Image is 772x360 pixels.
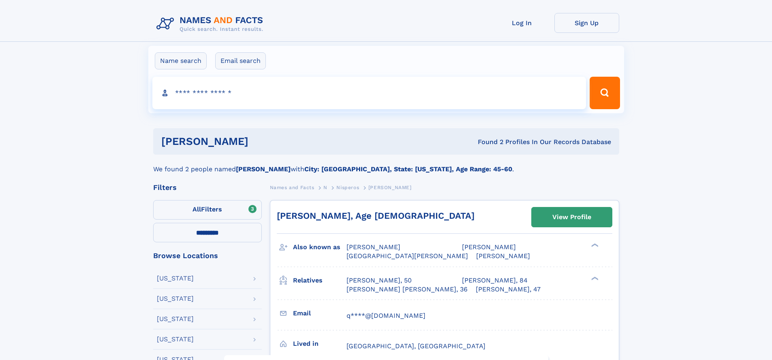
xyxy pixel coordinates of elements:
[346,243,400,251] span: [PERSON_NAME]
[277,211,475,221] a: [PERSON_NAME], Age [DEMOGRAPHIC_DATA]
[346,285,468,294] a: [PERSON_NAME] [PERSON_NAME], 36
[153,252,262,259] div: Browse Locations
[554,13,619,33] a: Sign Up
[153,155,619,174] div: We found 2 people named with .
[476,252,530,260] span: [PERSON_NAME]
[157,336,194,343] div: [US_STATE]
[215,52,266,69] label: Email search
[192,205,201,213] span: All
[152,77,586,109] input: search input
[157,295,194,302] div: [US_STATE]
[161,136,363,147] h1: [PERSON_NAME]
[346,342,485,350] span: [GEOGRAPHIC_DATA], [GEOGRAPHIC_DATA]
[153,200,262,220] label: Filters
[532,207,612,227] a: View Profile
[153,13,270,35] img: Logo Names and Facts
[293,306,346,320] h3: Email
[462,243,516,251] span: [PERSON_NAME]
[293,337,346,351] h3: Lived in
[293,240,346,254] h3: Also known as
[236,165,291,173] b: [PERSON_NAME]
[476,285,541,294] a: [PERSON_NAME], 47
[270,182,314,192] a: Names and Facts
[590,77,620,109] button: Search Button
[589,243,599,248] div: ❯
[336,185,359,190] span: Nisperos
[323,185,327,190] span: N
[462,276,528,285] a: [PERSON_NAME], 84
[490,13,554,33] a: Log In
[552,208,591,226] div: View Profile
[153,184,262,191] div: Filters
[155,52,207,69] label: Name search
[589,276,599,281] div: ❯
[363,138,611,147] div: Found 2 Profiles In Our Records Database
[293,274,346,287] h3: Relatives
[346,276,412,285] a: [PERSON_NAME], 50
[323,182,327,192] a: N
[346,252,468,260] span: [GEOGRAPHIC_DATA][PERSON_NAME]
[304,165,512,173] b: City: [GEOGRAPHIC_DATA], State: [US_STATE], Age Range: 45-60
[157,316,194,322] div: [US_STATE]
[368,185,412,190] span: [PERSON_NAME]
[157,275,194,282] div: [US_STATE]
[336,182,359,192] a: Nisperos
